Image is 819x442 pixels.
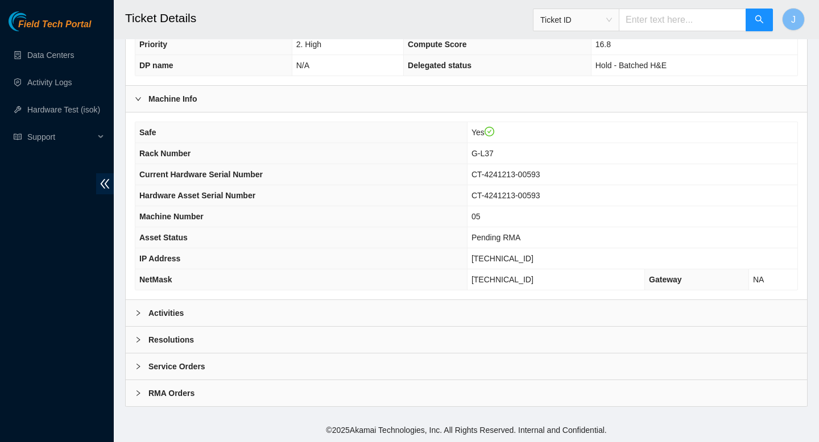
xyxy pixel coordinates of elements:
[9,11,57,31] img: Akamai Technologies
[135,363,142,370] span: right
[126,86,807,112] div: Machine Info
[135,390,142,397] span: right
[148,333,194,346] b: Resolutions
[746,9,773,31] button: search
[148,360,205,373] b: Service Orders
[126,327,807,353] div: Resolutions
[96,173,114,194] span: double-left
[135,336,142,343] span: right
[18,19,91,30] span: Field Tech Portal
[595,61,667,70] span: Hold - Batched H&E
[540,11,612,28] span: Ticket ID
[139,212,204,221] span: Machine Number
[595,40,611,49] span: 16.8
[296,40,321,49] span: 2. High
[135,310,142,316] span: right
[27,78,72,87] a: Activity Logs
[471,191,540,200] span: CT-4241213-00593
[471,170,540,179] span: CT-4241213-00593
[148,307,184,319] b: Activities
[139,128,156,137] span: Safe
[755,15,764,26] span: search
[139,275,172,284] span: NetMask
[471,212,481,221] span: 05
[126,353,807,380] div: Service Orders
[139,61,173,70] span: DP name
[649,275,682,284] span: Gateway
[27,126,94,148] span: Support
[471,149,494,158] span: G-L37
[27,51,74,60] a: Data Centers
[126,380,807,406] div: RMA Orders
[114,418,819,442] footer: © 2025 Akamai Technologies, Inc. All Rights Reserved. Internal and Confidential.
[148,387,195,399] b: RMA Orders
[471,275,533,284] span: [TECHNICAL_ID]
[791,12,796,27] span: J
[471,233,520,242] span: Pending RMA
[485,127,495,137] span: check-circle
[139,233,188,242] span: Asset Status
[27,105,100,114] a: Hardware Test (isok)
[619,9,746,31] input: Enter text here...
[471,128,494,137] span: Yes
[471,254,533,263] span: [TECHNICAL_ID]
[408,40,466,49] span: Compute Score
[14,133,22,141] span: read
[139,191,255,200] span: Hardware Asset Serial Number
[139,254,180,263] span: IP Address
[139,40,167,49] span: Priority
[135,95,142,102] span: right
[296,61,309,70] span: N/A
[408,61,471,70] span: Delegated status
[753,275,764,284] span: NA
[148,93,197,105] b: Machine Info
[9,20,91,35] a: Akamai TechnologiesField Tech Portal
[139,170,263,179] span: Current Hardware Serial Number
[139,149,191,158] span: Rack Number
[126,300,807,326] div: Activities
[782,8,805,31] button: J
